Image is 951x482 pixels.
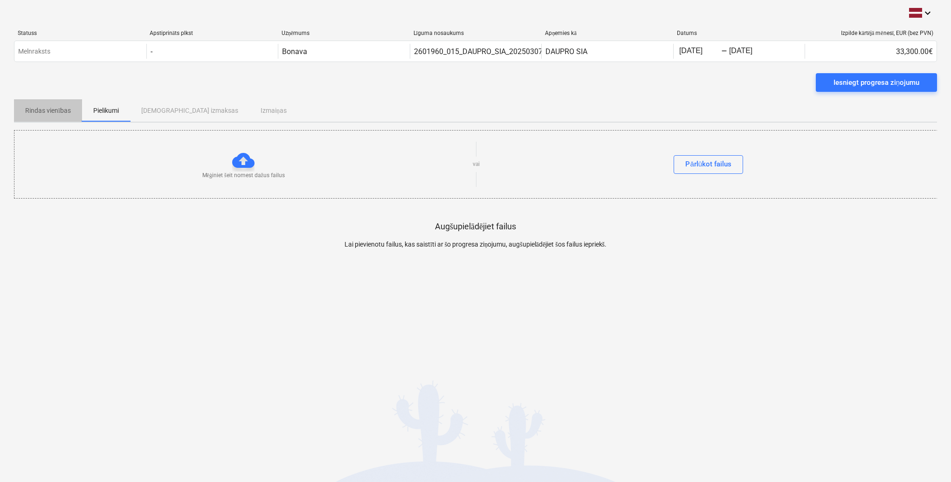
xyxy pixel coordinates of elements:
p: Pielikumi [93,106,119,116]
div: Mēģiniet šeit nomest dažus failusvaiPārlūkot failus [14,130,938,199]
div: - [721,48,727,54]
div: 33,300.00€ [805,44,937,59]
p: Melnraksts [18,47,50,56]
p: Augšupielādējiet failus [435,221,516,232]
div: Uzņēmums [282,30,406,37]
div: Statuss [18,30,142,36]
div: 2601960_015_DAUPRO_SIA_20250307_Ligums_balkonu_ieksejo_margu_izgatavos_T25_2karta.pdf [414,47,740,56]
div: DAUPRO SIA [545,47,587,56]
p: Rindas vienības [25,106,71,116]
div: Datums [677,30,801,36]
div: Līguma nosaukums [413,30,538,37]
i: keyboard_arrow_down [922,7,933,19]
div: Pārlūkot failus [685,158,731,170]
input: Sākuma datums [677,45,721,58]
div: Apstiprināts plkst [150,30,274,37]
input: Beigu datums [727,45,771,58]
p: Mēģiniet šeit nomest dažus failus [202,172,285,179]
div: - [151,47,152,56]
div: Iesniegt progresa ziņojumu [834,76,919,89]
div: Bonava [282,47,307,56]
p: Lai pievienotu failus, kas saistīti ar šo progresa ziņojumu, augšupielādējiet šos failus iepriekš. [245,240,706,249]
div: Apņemies kā [545,30,669,37]
div: Izpilde kārtējā mēnesī, EUR (bez PVN) [809,30,933,37]
button: Pārlūkot failus [674,155,743,174]
p: vai [473,160,480,168]
button: Iesniegt progresa ziņojumu [816,73,937,92]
